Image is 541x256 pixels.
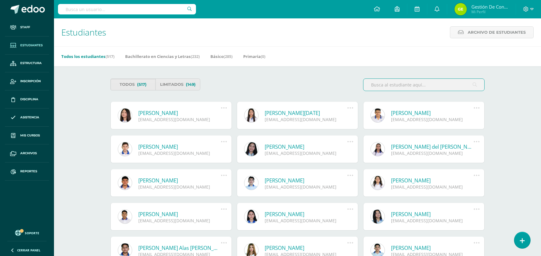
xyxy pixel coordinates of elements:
[138,177,221,184] a: [PERSON_NAME]
[20,133,40,138] span: Mis cursos
[265,177,347,184] a: [PERSON_NAME]
[391,218,474,224] div: [EMAIL_ADDRESS][DOMAIN_NAME]
[265,211,347,218] a: [PERSON_NAME]
[20,97,38,102] span: Disciplina
[5,36,49,55] a: Estudiantes
[20,169,37,174] span: Reportes
[5,127,49,145] a: Mis cursos
[391,184,474,190] div: [EMAIL_ADDRESS][DOMAIN_NAME]
[5,162,49,181] a: Reportes
[265,244,347,251] a: [PERSON_NAME]
[191,54,200,59] span: (232)
[391,143,474,150] a: [PERSON_NAME] del [PERSON_NAME]
[138,109,221,117] a: [PERSON_NAME]
[363,79,484,91] input: Busca al estudiante aquí...
[138,211,221,218] a: [PERSON_NAME]
[106,54,114,59] span: (517)
[20,79,41,84] span: Inscripción
[125,52,200,61] a: Bachillerato en Ciencias y Letras(232)
[20,151,37,156] span: Archivos
[138,244,221,251] a: [PERSON_NAME] Alas [PERSON_NAME]
[468,27,526,38] span: Archivo de Estudiantes
[138,218,221,224] div: [EMAIL_ADDRESS][DOMAIN_NAME]
[5,72,49,90] a: Inscripción
[155,78,201,90] a: Limitados(149)
[20,61,42,66] span: Estructura
[261,54,265,59] span: (0)
[137,79,147,90] span: (517)
[110,78,155,90] a: Todos(517)
[455,3,467,15] img: c4fdb2b3b5c0576fe729d7be1ce23d7b.png
[58,4,196,14] input: Busca un usuario...
[186,79,196,90] span: (149)
[265,218,347,224] div: [EMAIL_ADDRESS][DOMAIN_NAME]
[450,26,534,38] a: Archivo de Estudiantes
[138,184,221,190] div: [EMAIL_ADDRESS][DOMAIN_NAME]
[391,109,474,117] a: [PERSON_NAME]
[61,52,114,61] a: Todos los estudiantes(517)
[391,177,474,184] a: [PERSON_NAME]
[5,109,49,127] a: Asistencia
[61,26,106,38] span: Estudiantes
[5,144,49,162] a: Archivos
[265,184,347,190] div: [EMAIL_ADDRESS][DOMAIN_NAME]
[138,143,221,150] a: [PERSON_NAME]
[391,117,474,122] div: [EMAIL_ADDRESS][DOMAIN_NAME]
[471,4,508,10] span: Gestión de Convivencia
[5,90,49,109] a: Disciplina
[391,150,474,156] div: [EMAIL_ADDRESS][DOMAIN_NAME]
[5,55,49,73] a: Estructura
[265,150,347,156] div: [EMAIL_ADDRESS][DOMAIN_NAME]
[20,25,30,30] span: Staff
[265,109,347,117] a: [PERSON_NAME][DATE]
[265,117,347,122] div: [EMAIL_ADDRESS][DOMAIN_NAME]
[25,231,39,235] span: Soporte
[224,54,232,59] span: (285)
[265,143,347,150] a: [PERSON_NAME]
[243,52,265,61] a: Primaria(0)
[20,43,43,48] span: Estudiantes
[7,228,47,237] a: Soporte
[138,150,221,156] div: [EMAIL_ADDRESS][DOMAIN_NAME]
[210,52,232,61] a: Básico(285)
[5,18,49,36] a: Staff
[17,248,40,252] span: Cerrar panel
[471,9,508,14] span: Mi Perfil
[391,211,474,218] a: [PERSON_NAME]
[20,115,39,120] span: Asistencia
[138,117,221,122] div: [EMAIL_ADDRESS][DOMAIN_NAME]
[391,244,474,251] a: [PERSON_NAME]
